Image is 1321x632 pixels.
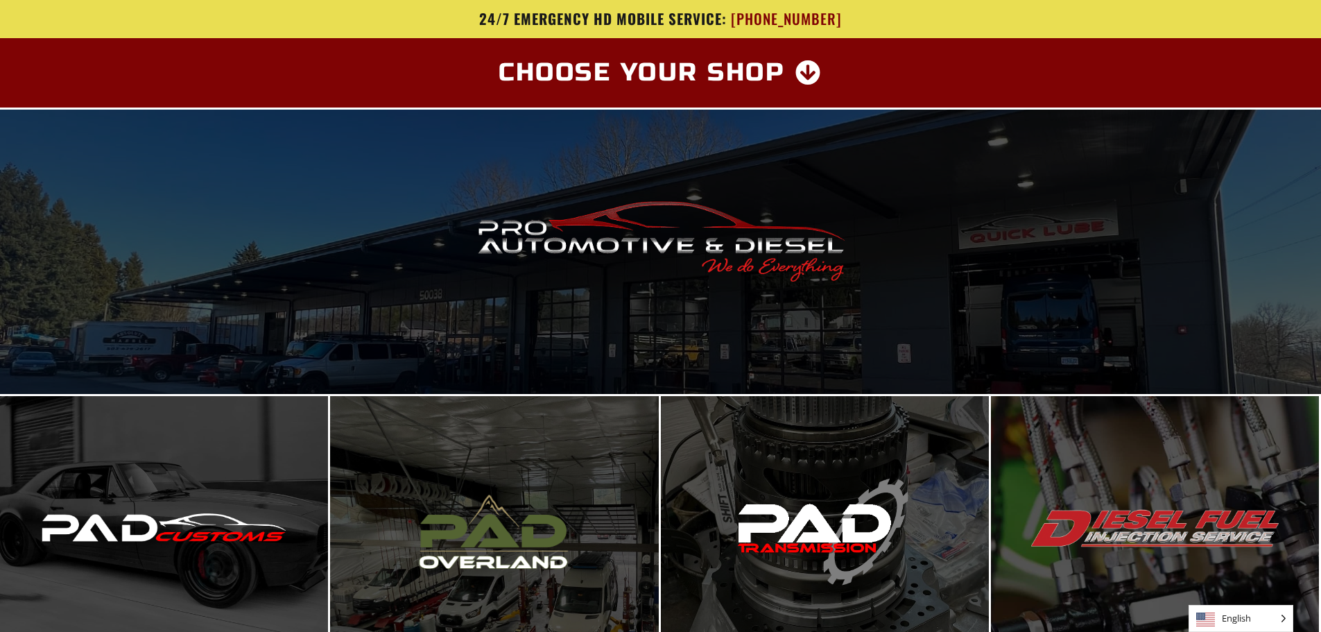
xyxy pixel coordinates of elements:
span: [PHONE_NUMBER] [731,10,842,28]
a: 24/7 Emergency HD Mobile Service: [PHONE_NUMBER] [255,10,1067,28]
span: 24/7 Emergency HD Mobile Service: [479,8,727,29]
span: English [1189,606,1293,631]
span: Choose Your Shop [499,60,785,85]
a: Choose Your Shop [482,52,839,94]
aside: Language selected: English [1189,605,1293,632]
